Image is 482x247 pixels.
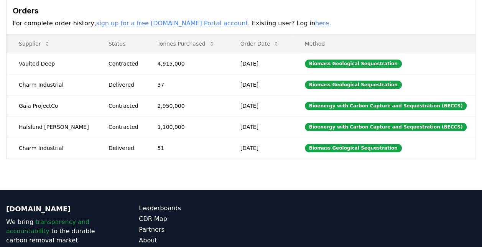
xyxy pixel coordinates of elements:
[151,36,220,51] button: Tonnes Purchased
[7,95,96,116] td: Gaia ProjectCo
[7,74,96,95] td: Charm Industrial
[305,102,467,110] div: Bioenergy with Carbon Capture and Sequestration (BECCS)
[145,137,228,158] td: 51
[145,116,228,137] td: 1,100,000
[139,214,241,224] a: CDR Map
[7,137,96,158] td: Charm Industrial
[13,36,56,51] button: Supplier
[145,74,228,95] td: 37
[7,53,96,74] td: Vaulted Deep
[109,144,139,152] div: Delivered
[228,95,293,116] td: [DATE]
[145,53,228,74] td: 4,915,000
[13,19,469,28] p: For complete order history, . Existing user? Log in .
[109,102,139,110] div: Contracted
[139,204,241,213] a: Leaderboards
[96,20,248,27] a: sign up for a free [DOMAIN_NAME] Portal account
[228,116,293,137] td: [DATE]
[145,95,228,116] td: 2,950,000
[139,236,241,245] a: About
[228,53,293,74] td: [DATE]
[305,144,402,152] div: Biomass Geological Sequestration
[228,137,293,158] td: [DATE]
[234,36,286,51] button: Order Date
[6,204,108,214] p: [DOMAIN_NAME]
[13,5,469,16] h3: Orders
[305,123,467,131] div: Bioenergy with Carbon Capture and Sequestration (BECCS)
[305,81,402,89] div: Biomass Geological Sequestration
[139,225,241,234] a: Partners
[102,40,139,48] p: Status
[299,40,469,48] p: Method
[7,116,96,137] td: Hafslund [PERSON_NAME]
[305,59,402,68] div: Biomass Geological Sequestration
[6,217,108,245] p: We bring to the durable carbon removal market
[228,74,293,95] td: [DATE]
[109,60,139,68] div: Contracted
[6,218,89,235] span: transparency and accountability
[109,123,139,131] div: Contracted
[109,81,139,89] div: Delivered
[315,20,329,27] a: here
